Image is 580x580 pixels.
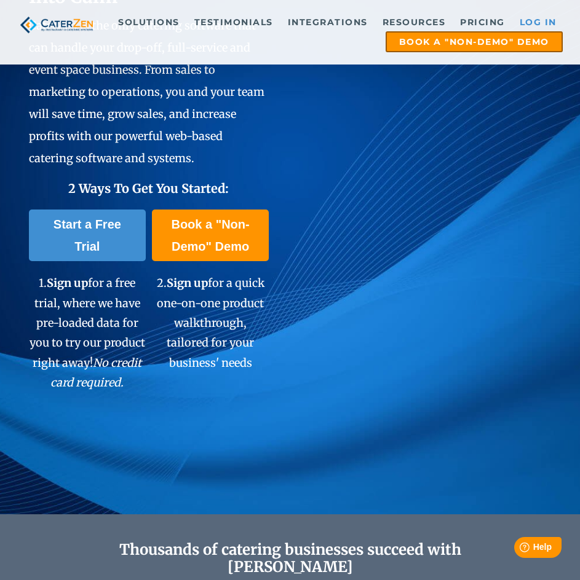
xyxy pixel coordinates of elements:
span: 2 Ways To Get You Started: [68,181,229,196]
span: CaterZen is the only catering software that can handle your drop-off, full-service and event spac... [29,18,264,165]
span: Sign up [47,276,88,290]
a: Solutions [112,13,186,31]
em: No credit card required. [50,356,141,390]
iframe: Help widget launcher [471,532,566,566]
span: 2. for a quick one-on-one product walkthrough, tailored for your business' needs [157,276,264,370]
a: Testimonials [188,13,279,31]
img: caterzen [17,13,95,37]
div: Navigation Menu [111,13,563,52]
a: Start a Free Trial [29,210,145,261]
a: Book a "Non-Demo" Demo [386,31,563,52]
a: Resources [376,13,452,31]
a: Book a "Non-Demo" Demo [152,210,268,261]
a: Log in [514,13,563,31]
span: Sign up [167,276,208,290]
h2: Thousands of catering businesses succeed with [PERSON_NAME] [58,541,522,577]
a: Pricing [454,13,511,31]
a: Integrations [282,13,374,31]
span: 1. for a free trial, where we have pre-loaded data for you to try our product right away! [30,276,145,390]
